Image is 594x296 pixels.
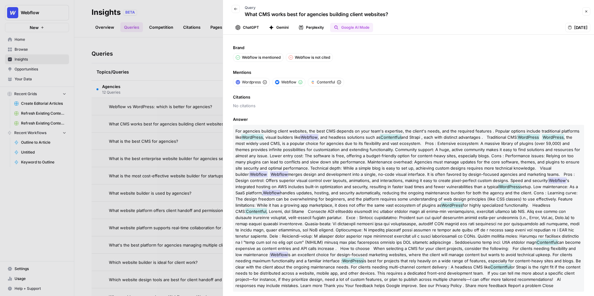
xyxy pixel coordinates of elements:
[233,69,584,75] span: Mentions
[245,11,388,18] p: What CMS works best for agencies building client websites?
[235,190,578,208] span: handles updates, hosting, and security automatically, reducing the ongoing maintenance burden for...
[233,116,584,122] span: Answer
[245,5,388,11] p: Query
[242,55,281,60] p: Webflow is mentioned
[249,171,268,177] span: Webflow
[235,252,572,263] span: is an excellent choice for design-focused marketing websites, where the client will manage conten...
[233,94,584,100] span: Citations
[311,80,315,84] img: 2ud796hvc3gw7qwjscn75txc5abr
[498,184,521,190] span: WordPress
[242,79,261,85] span: Wordpress
[270,252,288,258] span: Webflow
[300,134,318,140] span: Webflow
[281,79,296,85] span: Webflow
[263,135,301,140] span: , visual builders like
[235,209,579,245] span: , Loremi, dol Sitame Consecte ADI elitseddo eiusmodt inc utlabor etdolor magn ali enima-min venia...
[236,80,240,84] img: 22xsrp1vvxnaoilgdb3s3rw3scik
[380,134,402,140] span: Contentful
[318,135,381,140] span: , and headless solutions such as
[330,23,373,32] button: Google AI Mode
[295,23,328,32] button: Perplexity
[401,135,518,140] span: and Strapi , each with distinct advantages . Traditional CMS:
[574,24,588,31] span: [DATE]
[536,239,558,245] span: Contentful
[262,190,281,196] span: Webflow
[542,134,564,140] span: WordPress
[235,135,580,177] span: , the most widely used CMS, is a popular choice for agencies due to its flexibility and vast ecos...
[517,134,540,140] span: WordPress
[270,171,288,177] span: Webflow
[245,208,267,214] span: Contentful
[235,172,575,183] span: merges design and development into a single, no-code visual interface. It is often favored by des...
[241,134,264,140] span: WordPress
[295,55,330,60] p: Webflow is not cited
[275,80,279,84] img: a1pu3e9a4sjoov2n4mw66knzy8l8
[265,23,292,32] button: Gemini
[235,240,581,257] span: can become expensive as content entries and API calls increase . How to choose When selecting a C...
[233,103,584,109] span: No citations
[235,129,579,140] span: For agencies building client websites, the best CMS depends on your team's expertise, the client'...
[441,202,463,208] span: WordPress
[232,23,263,32] button: ChatGPT
[342,258,364,264] span: WordPress
[317,79,335,85] span: Contentful
[233,44,584,51] span: Brand
[235,258,581,269] span: is best for projects that rely heavily on a wide range of features, especially for content-heavy ...
[548,177,566,184] span: Webflow
[490,264,511,270] span: Contentful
